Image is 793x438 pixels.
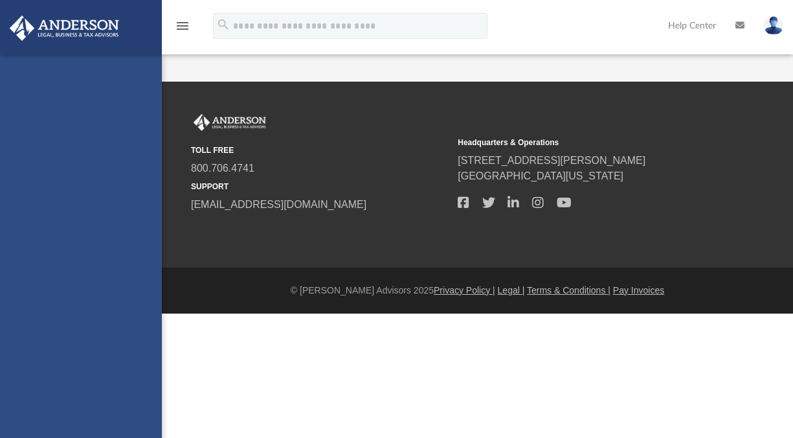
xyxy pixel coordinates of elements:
[191,199,366,210] a: [EMAIL_ADDRESS][DOMAIN_NAME]
[175,18,190,34] i: menu
[162,284,793,297] div: © [PERSON_NAME] Advisors 2025
[191,163,254,174] a: 800.706.4741
[175,25,190,34] a: menu
[458,155,645,166] a: [STREET_ADDRESS][PERSON_NAME]
[527,285,610,295] a: Terms & Conditions |
[764,16,783,35] img: User Pic
[498,285,525,295] a: Legal |
[191,181,449,192] small: SUPPORT
[458,170,623,181] a: [GEOGRAPHIC_DATA][US_STATE]
[191,114,269,131] img: Anderson Advisors Platinum Portal
[6,16,123,41] img: Anderson Advisors Platinum Portal
[458,137,715,148] small: Headquarters & Operations
[191,144,449,156] small: TOLL FREE
[434,285,495,295] a: Privacy Policy |
[216,17,230,32] i: search
[613,285,664,295] a: Pay Invoices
